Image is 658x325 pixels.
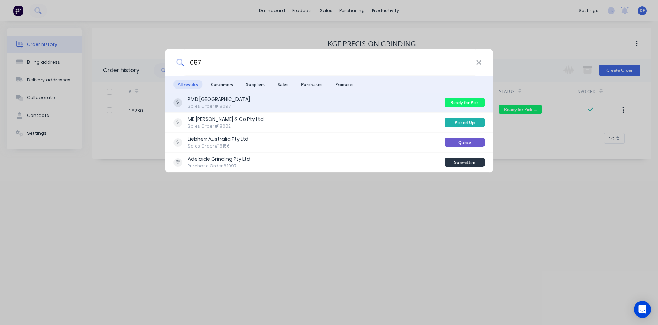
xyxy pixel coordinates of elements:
div: Picked Up [445,118,485,127]
span: Suppliers [242,80,269,89]
div: Sales Order #18002 [188,123,264,129]
div: Adelaide Grinding Pty Ltd [188,155,250,163]
div: Open Intercom Messenger [634,301,651,318]
span: Products [331,80,358,89]
div: Ready for Pick up / Cart note [445,98,485,107]
div: PMD [GEOGRAPHIC_DATA] [188,96,250,103]
div: Sales Order #18097 [188,103,250,110]
span: Customers [207,80,237,89]
span: Purchases [297,80,327,89]
span: All results [173,80,202,89]
div: Sales Order #18156 [188,143,248,149]
div: Purchase Order #1097 [188,163,250,169]
div: Submitted [445,158,485,167]
div: Quote [445,138,485,147]
span: Sales [273,80,293,89]
div: MB [PERSON_NAME] & Co Pty Ltd [188,116,264,123]
div: Liebherr Australia Pty Ltd [188,135,248,143]
input: Start typing a customer or supplier name to create a new order... [184,49,476,76]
